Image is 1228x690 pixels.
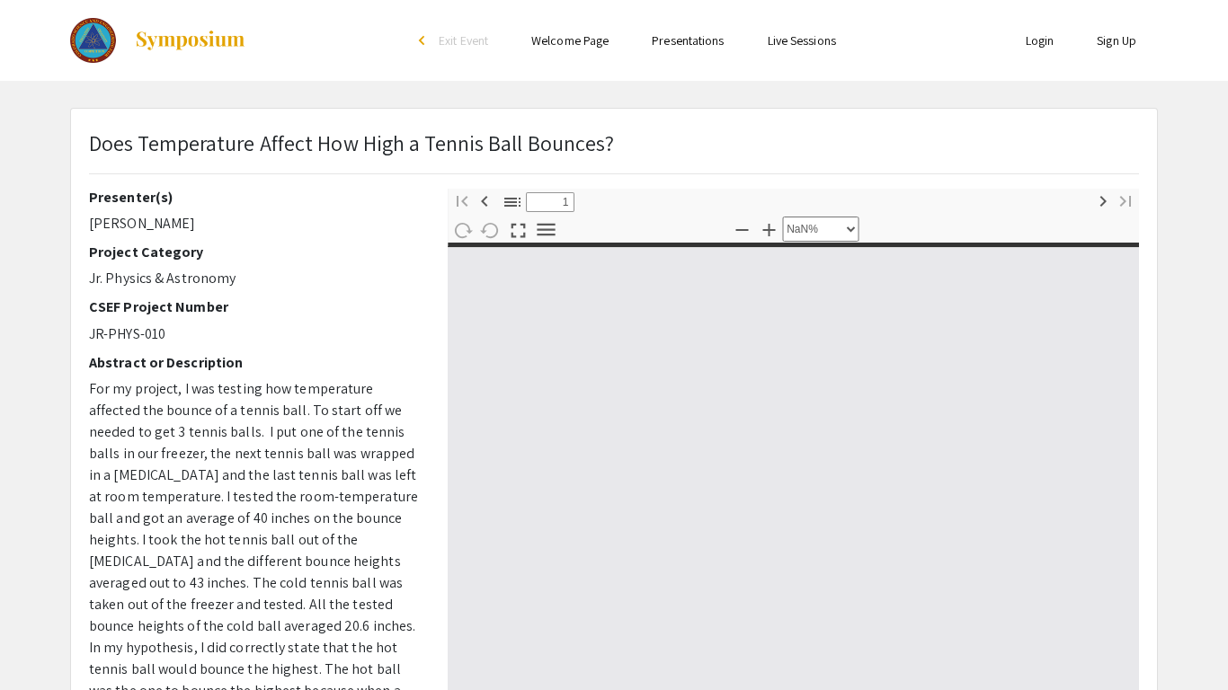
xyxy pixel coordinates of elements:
[70,18,116,63] img: The 2023 Colorado Science & Engineering Fair
[89,323,421,345] p: JR-PHYS-010
[726,216,757,242] button: Zoom Out
[1026,32,1054,49] a: Login
[419,35,430,46] div: arrow_back_ios
[439,32,488,49] span: Exit Event
[89,243,421,261] h2: Project Category
[89,268,421,289] p: Jr. Physics & Astronomy
[782,217,859,242] select: Zoom
[89,354,421,371] h2: Abstract or Description
[526,192,574,212] input: Page
[134,30,246,51] img: Symposium by ForagerOne
[447,187,477,213] button: First page
[89,213,421,234] p: [PERSON_NAME]
[497,189,528,215] button: Toggle Sidebar
[447,217,477,243] button: Rotate Clockwise
[475,217,505,243] button: Rotate Counterclockwise
[89,189,421,206] h2: Presenter(s)
[768,32,836,49] a: Live Sessions
[652,32,724,49] a: Presentations
[753,216,784,242] button: Zoom In
[89,298,421,315] h2: CSEF Project Number
[531,32,609,49] a: Welcome Page
[70,18,246,63] a: The 2023 Colorado Science & Engineering Fair
[530,217,561,243] button: Tools
[1097,32,1136,49] a: Sign Up
[503,216,533,242] button: Switch to Presentation Mode
[1152,609,1215,677] iframe: Chat
[1088,187,1118,213] button: Next Page
[1110,187,1141,213] button: Last page
[89,127,615,159] p: Does Temperature Affect How High a Tennis Ball Bounces?
[469,187,500,213] button: Previous Page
